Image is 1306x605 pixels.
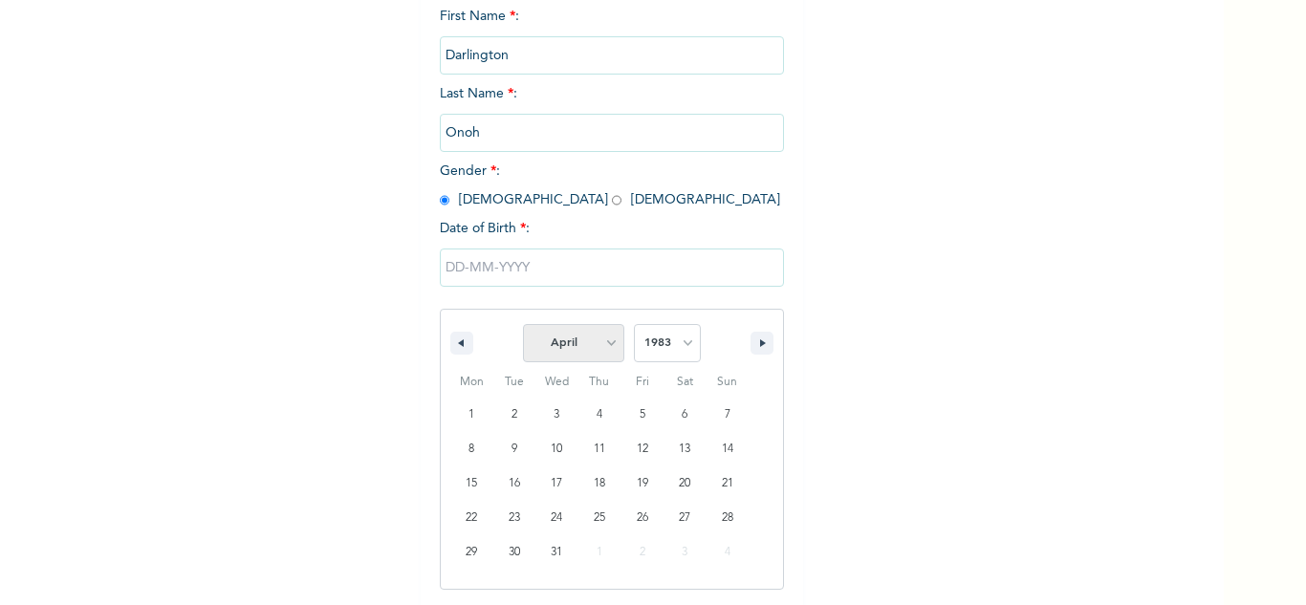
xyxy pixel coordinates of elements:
span: 22 [466,501,477,535]
button: 23 [493,501,536,535]
span: 23 [509,501,520,535]
button: 13 [664,432,707,466]
span: 10 [551,432,562,466]
span: 20 [679,466,690,501]
button: 16 [493,466,536,501]
button: 31 [535,535,578,570]
span: 17 [551,466,562,501]
button: 24 [535,501,578,535]
button: 1 [450,398,493,432]
input: DD-MM-YYYY [440,248,784,287]
button: 10 [535,432,578,466]
span: 30 [509,535,520,570]
span: Tue [493,367,536,398]
span: 21 [722,466,733,501]
button: 28 [706,501,749,535]
span: 27 [679,501,690,535]
span: 19 [637,466,648,501]
span: Wed [535,367,578,398]
span: 5 [640,398,645,432]
span: Sun [706,367,749,398]
span: 28 [722,501,733,535]
button: 11 [578,432,621,466]
button: 19 [620,466,664,501]
span: 18 [594,466,605,501]
button: 21 [706,466,749,501]
span: 12 [637,432,648,466]
button: 20 [664,466,707,501]
input: Enter your last name [440,114,784,152]
span: 26 [637,501,648,535]
button: 15 [450,466,493,501]
span: 7 [725,398,730,432]
button: 26 [620,501,664,535]
span: Date of Birth : [440,219,530,239]
button: 29 [450,535,493,570]
button: 25 [578,501,621,535]
span: 8 [468,432,474,466]
button: 5 [620,398,664,432]
span: 24 [551,501,562,535]
span: Last Name : [440,87,784,140]
span: 15 [466,466,477,501]
span: Gender : [DEMOGRAPHIC_DATA] [DEMOGRAPHIC_DATA] [440,164,780,206]
span: 6 [682,398,687,432]
span: Sat [664,367,707,398]
span: 25 [594,501,605,535]
span: 3 [554,398,559,432]
button: 8 [450,432,493,466]
button: 4 [578,398,621,432]
span: 29 [466,535,477,570]
span: Fri [620,367,664,398]
span: 9 [512,432,517,466]
span: 13 [679,432,690,466]
span: 16 [509,466,520,501]
button: 17 [535,466,578,501]
button: 3 [535,398,578,432]
button: 2 [493,398,536,432]
input: Enter your first name [440,36,784,75]
button: 27 [664,501,707,535]
button: 14 [706,432,749,466]
button: 9 [493,432,536,466]
span: 31 [551,535,562,570]
span: 1 [468,398,474,432]
span: Mon [450,367,493,398]
button: 7 [706,398,749,432]
span: 11 [594,432,605,466]
span: 4 [597,398,602,432]
span: First Name : [440,10,784,62]
span: 2 [512,398,517,432]
button: 18 [578,466,621,501]
button: 12 [620,432,664,466]
span: Thu [578,367,621,398]
button: 6 [664,398,707,432]
button: 30 [493,535,536,570]
button: 22 [450,501,493,535]
span: 14 [722,432,733,466]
